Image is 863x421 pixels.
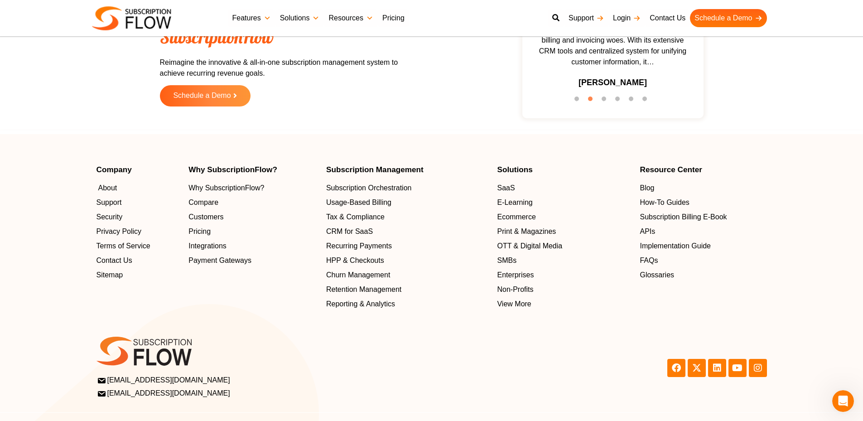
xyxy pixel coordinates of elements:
span: Integrations [188,241,227,252]
a: Print & Magazines [497,227,631,237]
span: Terms of Service [96,241,150,252]
button: 1 of 6 [574,97,583,106]
a: Compare [188,198,317,208]
span: Security [96,212,123,223]
a: Contact Us [96,256,180,266]
a: Support [564,9,608,27]
a: Recurring Payments [326,241,488,252]
span: Blog [640,183,654,194]
span: Why SubscriptionFlow? [188,183,264,194]
span: Usage-Based Billing [326,198,391,208]
span: Print & Magazines [497,227,556,237]
span: [EMAIL_ADDRESS][DOMAIN_NAME] [98,375,230,386]
span: CRM for SaaS [326,227,373,237]
a: About [96,183,180,194]
span: E-Learning [497,198,532,208]
a: FAQs [640,256,767,266]
a: Usage-Based Billing [326,198,488,208]
h2: Scale and Grow with [160,8,409,48]
span: View More [497,299,531,310]
p: Reimagine the innovative & all-in-one subscription management system to achieve recurring revenue... [160,57,409,79]
a: Why SubscriptionFlow? [188,183,317,194]
img: SF-logo [96,337,192,366]
span: APIs [640,227,655,237]
span: Payment Gateways [188,256,251,266]
a: E-Learning [497,198,631,208]
span: Reporting & Analytics [326,299,395,310]
span: About [98,183,117,194]
span: Support [96,198,122,208]
a: How-To Guides [640,198,767,208]
a: Subscription Orchestration [326,183,488,194]
span: Contact Us [96,256,132,266]
a: Schedule a Demo [160,85,251,106]
span: Privacy Policy [96,227,142,237]
a: Retention Management [326,285,488,295]
button: 3 of 6 [602,97,611,106]
span: Subscription Orchestration [326,183,412,194]
a: Non-Profits [497,285,631,295]
a: Login [608,9,645,27]
span: Tax & Compliance [326,212,385,223]
span: Enterprises [497,270,534,281]
a: Tax & Compliance [326,212,488,223]
a: Contact Us [645,9,690,27]
span: Subscription Billing E-Book [640,212,727,223]
a: Privacy Policy [96,227,180,237]
button: 6 of 6 [642,97,651,106]
a: Churn Management [326,270,488,281]
span: SMBs [497,256,516,266]
span: OTT & Digital Media [497,241,562,252]
iframe: Intercom live chat [832,390,854,412]
a: Solutions [275,9,324,27]
a: Security [96,212,180,223]
span: Churn Management [326,270,390,281]
a: Ecommerce [497,212,631,223]
a: Blog [640,183,767,194]
a: Features [228,9,275,27]
a: Subscription Billing E-Book [640,212,767,223]
h4: Resource Center [640,166,767,174]
span: Retention Management [326,285,401,295]
span: Non-Profits [497,285,533,295]
img: Subscriptionflow [92,6,171,30]
a: Schedule a Demo [690,9,767,27]
span: Implementation Guide [640,241,711,252]
a: OTT & Digital Media [497,241,631,252]
button: 5 of 6 [629,97,638,106]
a: APIs [640,227,767,237]
a: SaaS [497,183,631,194]
a: Glossaries [640,270,767,281]
h4: Solutions [497,166,631,174]
a: Integrations [188,241,317,252]
a: Reporting & Analytics [326,299,488,310]
h3: [PERSON_NAME] [579,77,647,89]
a: HPP & Checkouts [326,256,488,266]
a: Implementation Guide [640,241,767,252]
span: Compare [188,198,218,208]
span: Recurring Payments [326,241,392,252]
a: [EMAIL_ADDRESS][DOMAIN_NAME] [98,388,429,399]
a: [EMAIL_ADDRESS][DOMAIN_NAME] [98,375,429,386]
h4: Why SubscriptionFlow? [188,166,317,174]
span: HPP & Checkouts [326,256,384,266]
button: 2 of 6 [588,97,597,106]
span: SaaS [497,183,515,194]
span: SubscriptionFlow [160,26,274,48]
span: FAQs [640,256,658,266]
span: Schedule a Demo [173,92,231,100]
a: Sitemap [96,270,180,281]
a: Pricing [188,227,317,237]
h4: Company [96,166,180,174]
button: 4 of 6 [615,97,624,106]
span: Pricing [188,227,211,237]
span: How-To Guides [640,198,689,208]
span: Sitemap [96,270,123,281]
a: CRM for SaaS [326,227,488,237]
a: Customers [188,212,317,223]
a: Terms of Service [96,241,180,252]
span: SubscriptionFlow has saved us time and money. SubscriptionFlow has solved all of our billing and ... [527,13,699,68]
a: View More [497,299,631,310]
a: Pricing [378,9,409,27]
span: [EMAIL_ADDRESS][DOMAIN_NAME] [98,388,230,399]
